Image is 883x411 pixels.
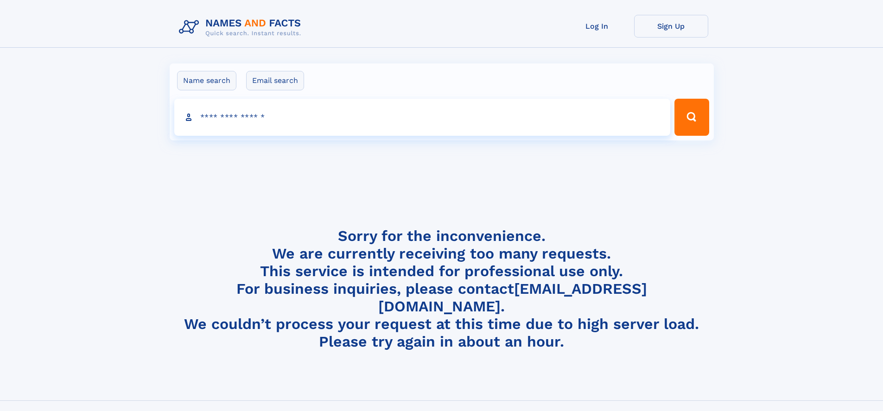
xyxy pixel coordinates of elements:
[634,15,708,38] a: Sign Up
[175,15,309,40] img: Logo Names and Facts
[175,227,708,351] h4: Sorry for the inconvenience. We are currently receiving too many requests. This service is intend...
[378,280,647,315] a: [EMAIL_ADDRESS][DOMAIN_NAME]
[177,71,236,90] label: Name search
[560,15,634,38] a: Log In
[174,99,671,136] input: search input
[246,71,304,90] label: Email search
[674,99,709,136] button: Search Button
